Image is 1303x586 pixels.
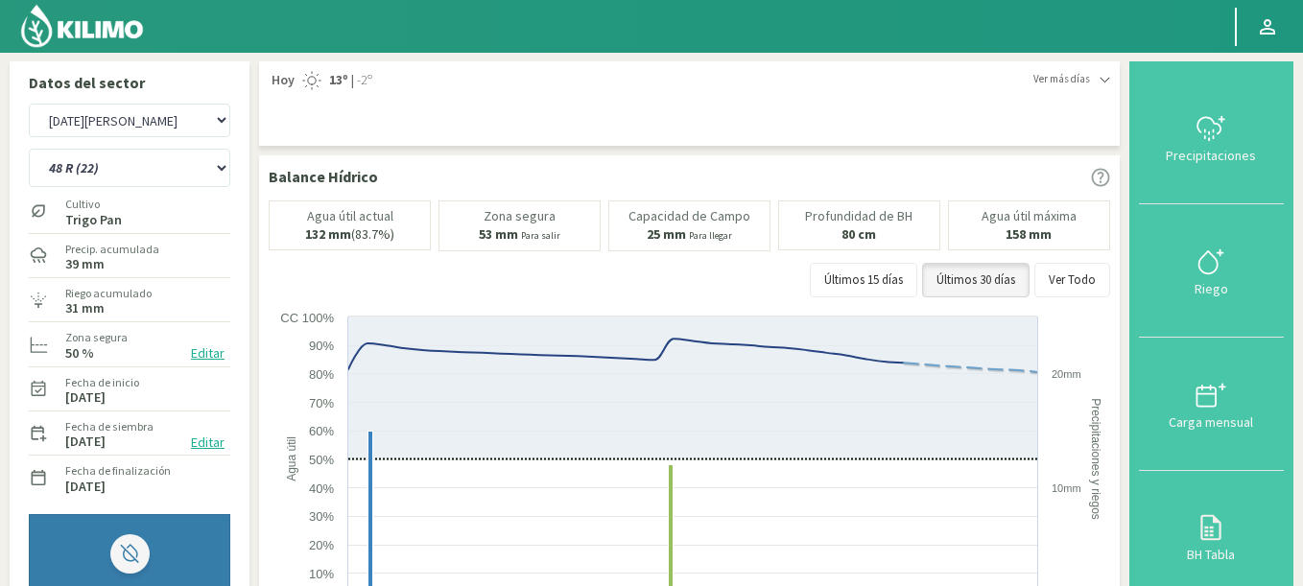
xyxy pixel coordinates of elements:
span: -2º [354,71,372,90]
div: Carga mensual [1145,415,1278,429]
b: 80 cm [841,225,876,243]
div: Riego [1145,282,1278,295]
small: Para llegar [689,229,732,242]
button: Precipitaciones [1139,71,1284,204]
p: Agua útil actual [307,209,393,223]
text: 60% [309,424,334,438]
p: Datos del sector [29,71,230,94]
label: Trigo Pan [65,214,122,226]
button: Editar [185,342,230,364]
button: Riego [1139,204,1284,338]
p: Balance Hídrico [269,165,378,188]
b: 158 mm [1006,225,1052,243]
label: [DATE] [65,391,106,404]
p: Capacidad de Campo [628,209,750,223]
text: 20% [309,538,334,552]
p: Zona segura [484,209,556,223]
button: Ver Todo [1034,263,1110,297]
label: 39 mm [65,258,105,270]
span: Ver más días [1033,71,1090,87]
button: Carga mensual [1139,338,1284,471]
b: 132 mm [305,225,351,243]
text: Agua útil [285,436,298,481]
label: Riego acumulado [65,285,152,302]
label: [DATE] [65,435,106,448]
strong: 13º [329,71,348,88]
label: Fecha de finalización [65,462,171,480]
button: Últimos 30 días [922,263,1030,297]
text: 10mm [1052,482,1081,494]
p: Profundidad de BH [805,209,912,223]
label: Precip. acumulada [65,241,159,258]
div: Precipitaciones [1145,149,1278,162]
text: CC 100% [280,311,334,325]
span: | [351,71,354,90]
label: Fecha de inicio [65,374,139,391]
text: 80% [309,367,334,382]
label: [DATE] [65,481,106,493]
p: (83.7%) [305,227,394,242]
text: 10% [309,567,334,581]
button: Últimos 15 días [810,263,917,297]
img: Kilimo [19,3,145,49]
b: 25 mm [647,225,686,243]
label: Zona segura [65,329,128,346]
p: Agua útil máxima [982,209,1077,223]
button: Editar [185,432,230,454]
text: 90% [309,339,334,353]
text: 50% [309,453,334,467]
label: Cultivo [65,196,122,213]
div: BH Tabla [1145,548,1278,561]
text: Precipitaciones y riegos [1089,398,1102,520]
text: 30% [309,509,334,524]
text: 20mm [1052,368,1081,380]
text: 70% [309,396,334,410]
label: Fecha de siembra [65,418,154,435]
small: Para salir [521,229,560,242]
text: 40% [309,481,334,496]
label: 31 mm [65,302,105,315]
span: Hoy [269,71,295,90]
b: 53 mm [479,225,518,243]
label: 50 % [65,347,94,360]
